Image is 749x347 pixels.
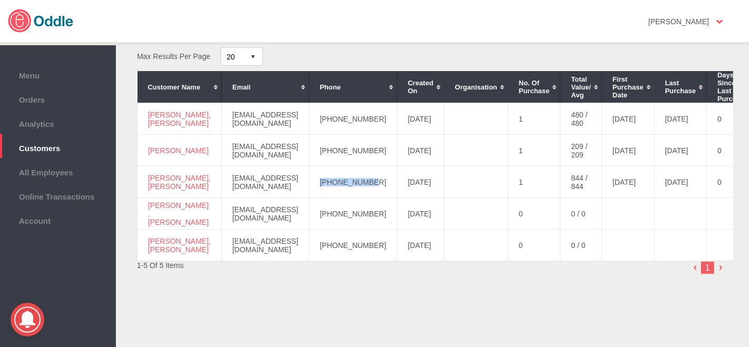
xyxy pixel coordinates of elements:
td: 0 [508,198,560,230]
strong: [PERSON_NAME] [648,17,709,26]
td: [EMAIL_ADDRESS][DOMAIN_NAME] [222,230,309,261]
span: Online Transactions [5,190,111,201]
td: [EMAIL_ADDRESS][DOMAIN_NAME] [222,166,309,198]
span: Orders [5,93,111,104]
img: right-arrow.png [714,261,727,274]
td: [DATE] [602,166,655,198]
span: Analytics [5,117,111,128]
td: [PHONE_NUMBER] [309,198,397,230]
td: [DATE] [397,230,444,261]
td: [PHONE_NUMBER] [309,230,397,261]
a: [PERSON_NAME], [PERSON_NAME] [148,111,211,127]
td: [DATE] [602,103,655,135]
th: Email [222,71,309,103]
td: [DATE] [654,103,707,135]
img: left-arrow-small.png [688,261,702,274]
td: [DATE] [397,166,444,198]
td: 0 [508,230,560,261]
td: 1 [508,166,560,198]
span: Customers [5,141,111,153]
th: Phone [309,71,397,103]
td: [PHONE_NUMBER] [309,135,397,166]
td: [DATE] [654,135,707,166]
td: [PHONE_NUMBER] [309,166,397,198]
th: Customer Name [137,71,222,103]
td: [DATE] [397,135,444,166]
span: Max Results Per Page [137,53,210,61]
a: [PERSON_NAME], [PERSON_NAME] [148,237,211,254]
td: 844 / 844 [560,166,602,198]
th: Total Value/ Avg [560,71,602,103]
td: 480 / 480 [560,103,602,135]
a: [PERSON_NAME] [148,146,209,155]
td: 0 / 0 [560,230,602,261]
td: [EMAIL_ADDRESS][DOMAIN_NAME] [222,135,309,166]
th: First Purchase Date [602,71,655,103]
td: 0 / 0 [560,198,602,230]
td: [EMAIL_ADDRESS][DOMAIN_NAME] [222,103,309,135]
span: Account [5,214,111,225]
span: All Employees [5,165,111,177]
td: 209 / 209 [560,135,602,166]
td: [PHONE_NUMBER] [309,103,397,135]
th: Last Purchase [654,71,707,103]
th: Organisation [444,71,508,103]
span: Menu [5,68,111,80]
th: Created On [397,71,444,103]
td: [EMAIL_ADDRESS][DOMAIN_NAME] [222,198,309,230]
td: 1 [508,135,560,166]
td: [DATE] [654,166,707,198]
td: [DATE] [602,135,655,166]
th: No. of Purchase [508,71,560,103]
a: [PERSON_NAME] , [PERSON_NAME] [148,201,209,226]
td: 1 [508,103,560,135]
li: 1 [701,261,714,274]
td: [DATE] [397,198,444,230]
img: user-option-arrow.png [716,20,723,24]
a: [PERSON_NAME], [PERSON_NAME] [148,174,211,191]
span: 1-5 Of 5 Items [137,261,184,270]
td: [DATE] [397,103,444,135]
